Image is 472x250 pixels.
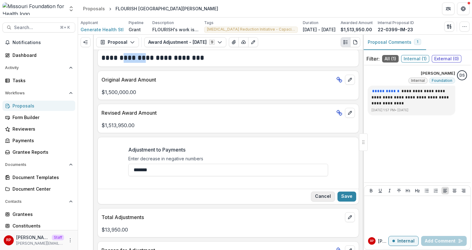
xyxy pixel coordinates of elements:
div: Reviewers [12,126,70,132]
button: Proposal [96,37,139,47]
div: FLOURISH [GEOGRAPHIC_DATA][PERSON_NAME] [116,5,218,12]
img: Missouri Foundation for Health logo [2,2,64,15]
div: Deena Lauver Scotti [460,73,465,77]
div: Document Templates [12,174,70,181]
div: Constituents [12,222,70,229]
span: All ( 1 ) [382,55,399,62]
p: $1,500,000.00 [101,88,355,96]
p: Internal [397,238,415,244]
p: [PERSON_NAME] [421,70,455,77]
a: Document Templates [2,172,75,182]
button: Italicize [386,187,393,194]
button: Open Documents [2,160,75,170]
div: Ruthwick Pathireddy [370,239,374,242]
button: Edit as form [248,37,258,47]
button: Proposal Comments [363,35,426,50]
a: Tasks [2,75,75,86]
div: Grantees [12,211,70,217]
button: Notifications [2,37,75,47]
div: Document Center [12,186,70,192]
button: Underline [376,187,384,194]
div: Payments [12,137,70,144]
p: [DATE] - [DATE] [303,26,336,33]
button: Open Contacts [2,197,75,207]
p: Grant [129,26,141,33]
button: edit [345,108,355,118]
p: [PERSON_NAME][EMAIL_ADDRESS][DOMAIN_NAME] [16,241,64,246]
button: Strike [395,187,403,194]
div: Enter decrease in negative numbers [128,156,328,164]
span: Workflows [5,91,66,95]
p: Applicant [81,20,98,26]
p: Original Award Amount [101,76,334,83]
div: Grantee Reports [12,149,70,155]
span: Internal [411,78,425,83]
button: edit [345,212,355,222]
button: More [66,237,74,244]
span: Notifications [12,40,73,45]
button: Save [337,192,356,202]
p: Adjustment to Payments [128,146,185,153]
button: Heading 2 [414,187,421,194]
span: Search... [14,25,56,30]
div: Ruthwick Pathireddy [6,238,11,242]
button: Align Left [441,187,449,194]
button: Align Right [460,187,467,194]
span: [MEDICAL_DATA] Reduction Initiative - Capacity Building [207,27,295,32]
button: View Attached Files [229,37,239,47]
p: $1,513,950.00 [101,122,355,129]
button: PDF view [350,37,360,47]
button: Plaintext view [341,37,351,47]
p: Total Adjustments [101,213,342,221]
p: Revised Award Amount [101,109,334,117]
button: Open entity switcher [67,2,76,15]
p: $13,950.00 [101,226,355,233]
p: Awarded Amount [341,20,373,26]
p: Pipeline [129,20,144,26]
a: Form Builder [2,112,75,122]
p: [PERSON_NAME] P [378,238,388,244]
button: Open Workflows [2,88,75,98]
button: Add Comment [421,236,467,246]
a: Constituents [2,221,75,231]
a: Generate Health Stl [81,26,124,33]
p: Description [152,20,174,26]
nav: breadcrumb [81,4,221,13]
span: Internal ( 1 ) [401,55,429,62]
a: Proposals [2,101,75,111]
a: Grantee Reports [2,147,75,157]
p: Duration [303,20,318,26]
a: Grantees [2,209,75,219]
div: Dashboard [12,52,70,58]
button: Get Help [457,2,470,15]
p: 22-0399-IM-23 [378,26,413,33]
span: Documents [5,162,66,167]
p: Staff [52,235,64,240]
button: edit [345,75,355,85]
span: Foundation [432,78,452,83]
button: Bullet List [423,187,430,194]
p: [DATE] 1:57 PM • [DATE] [371,108,451,112]
button: Expand left [81,37,91,47]
button: Close [311,192,335,202]
div: Proposals [12,102,70,109]
a: Dashboard [2,50,75,60]
a: Proposals [81,4,107,13]
a: Reviewers [2,124,75,134]
div: Form Builder [12,114,70,121]
button: Align Center [451,187,458,194]
button: Heading 1 [404,187,412,194]
button: Partners [442,2,455,15]
a: Payments [2,135,75,146]
button: Award Adjustment - [DATE]9 [144,37,226,47]
div: ⌘ + K [59,24,71,31]
p: Filter: [366,55,380,62]
p: Internal Proposal ID [378,20,414,26]
div: Tasks [12,77,70,84]
p: FLOURISH's work is making a difference but solving racial disparities is neither simple nor strai... [152,26,199,33]
span: 1 [417,40,418,44]
button: Ordered List [432,187,440,194]
button: Bold [367,187,375,194]
span: Contacts [5,199,66,204]
a: Document Center [2,184,75,194]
